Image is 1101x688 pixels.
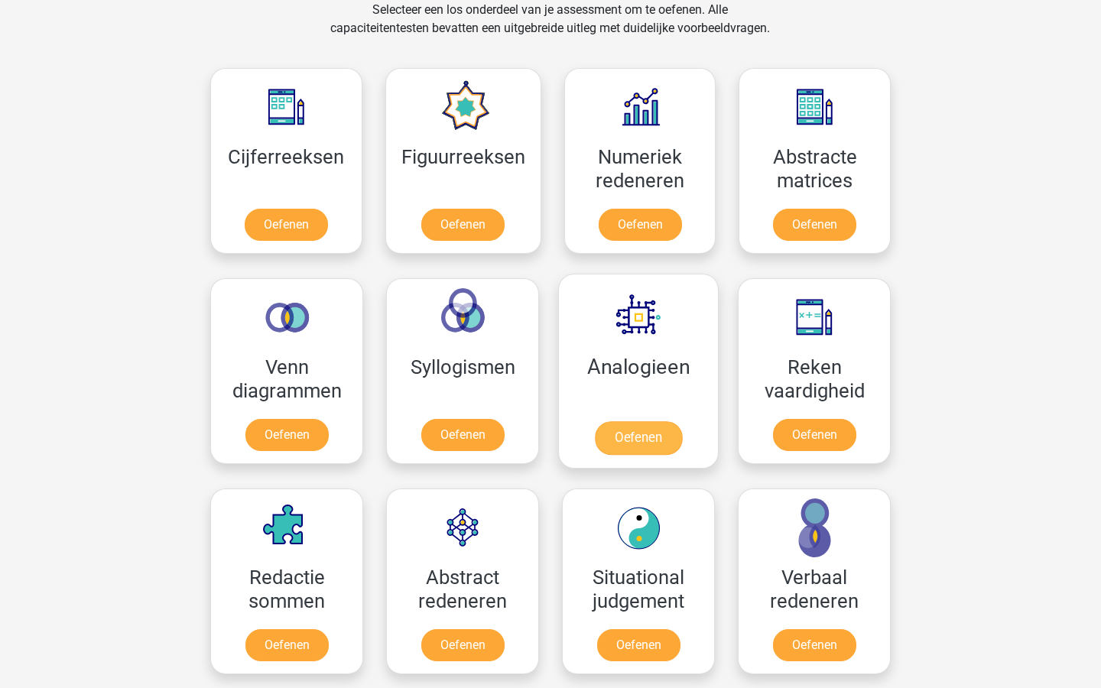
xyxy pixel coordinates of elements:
a: Oefenen [595,421,682,455]
a: Oefenen [597,629,680,661]
a: Oefenen [245,629,329,661]
a: Oefenen [421,629,505,661]
a: Oefenen [421,209,505,241]
div: Selecteer een los onderdeel van je assessment om te oefenen. Alle capaciteitentesten bevatten een... [316,1,784,56]
a: Oefenen [773,629,856,661]
a: Oefenen [421,419,505,451]
a: Oefenen [599,209,682,241]
a: Oefenen [245,419,329,451]
a: Oefenen [245,209,328,241]
a: Oefenen [773,419,856,451]
a: Oefenen [773,209,856,241]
